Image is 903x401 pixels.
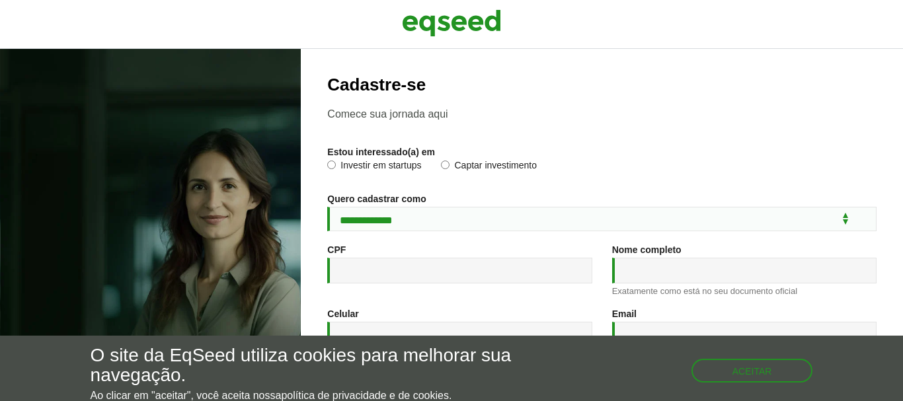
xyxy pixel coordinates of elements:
[327,75,877,94] h2: Cadastre-se
[327,309,358,318] label: Celular
[91,346,524,386] h5: O site da EqSeed utiliza cookies para melhorar sua navegação.
[612,309,637,318] label: Email
[691,359,813,383] button: Aceitar
[327,245,346,254] label: CPF
[327,161,421,174] label: Investir em startups
[402,7,501,40] img: EqSeed Logo
[612,287,877,295] div: Exatamente como está no seu documento oficial
[327,147,435,157] label: Estou interessado(a) em
[281,390,449,401] a: política de privacidade e de cookies
[612,245,682,254] label: Nome completo
[441,161,450,169] input: Captar investimento
[441,161,537,174] label: Captar investimento
[327,161,336,169] input: Investir em startups
[327,194,426,203] label: Quero cadastrar como
[327,108,877,120] p: Comece sua jornada aqui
